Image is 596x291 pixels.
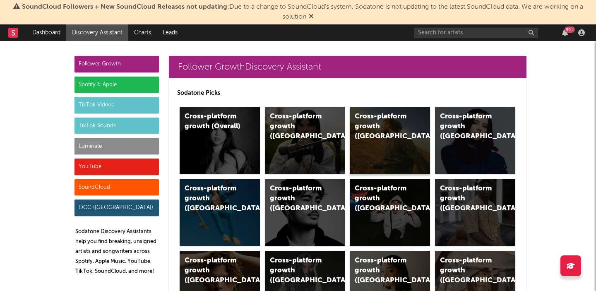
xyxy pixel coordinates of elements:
[562,29,568,36] button: 99+
[74,97,159,113] div: TikTok Videos
[309,14,314,20] span: Dismiss
[355,256,411,286] div: Cross-platform growth ([GEOGRAPHIC_DATA])
[185,256,241,286] div: Cross-platform growth ([GEOGRAPHIC_DATA])
[22,4,227,10] span: SoundCloud Followers + New SoundCloud Releases not updating
[355,112,411,142] div: Cross-platform growth ([GEOGRAPHIC_DATA])
[265,179,345,246] a: Cross-platform growth ([GEOGRAPHIC_DATA])
[180,179,260,246] a: Cross-platform growth ([GEOGRAPHIC_DATA])
[177,88,518,98] p: Sodatone Picks
[26,24,66,41] a: Dashboard
[128,24,157,41] a: Charts
[74,200,159,216] div: OCC ([GEOGRAPHIC_DATA])
[74,56,159,72] div: Follower Growth
[440,112,496,142] div: Cross-platform growth ([GEOGRAPHIC_DATA])
[270,112,326,142] div: Cross-platform growth ([GEOGRAPHIC_DATA])
[355,184,411,214] div: Cross-platform growth ([GEOGRAPHIC_DATA]/GSA)
[265,107,345,174] a: Cross-platform growth ([GEOGRAPHIC_DATA])
[75,227,159,277] p: Sodatone Discovery Assistants help you find breaking, unsigned artists and songwriters across Spo...
[169,56,526,78] a: Follower GrowthDiscovery Assistant
[185,184,241,214] div: Cross-platform growth ([GEOGRAPHIC_DATA])
[74,179,159,196] div: SoundCloud
[414,28,538,38] input: Search for artists
[565,26,575,33] div: 99 +
[270,256,326,286] div: Cross-platform growth ([GEOGRAPHIC_DATA])
[74,138,159,154] div: Luminate
[350,179,430,246] a: Cross-platform growth ([GEOGRAPHIC_DATA]/GSA)
[22,4,583,20] span: : Due to a change to SoundCloud's system, Sodatone is not updating to the latest SoundCloud data....
[270,184,326,214] div: Cross-platform growth ([GEOGRAPHIC_DATA])
[74,159,159,175] div: YouTube
[350,107,430,174] a: Cross-platform growth ([GEOGRAPHIC_DATA])
[440,184,496,214] div: Cross-platform growth ([GEOGRAPHIC_DATA])
[74,77,159,93] div: Spotify & Apple
[435,107,515,174] a: Cross-platform growth ([GEOGRAPHIC_DATA])
[440,256,496,286] div: Cross-platform growth ([GEOGRAPHIC_DATA])
[74,118,159,134] div: TikTok Sounds
[435,179,515,246] a: Cross-platform growth ([GEOGRAPHIC_DATA])
[66,24,128,41] a: Discovery Assistant
[157,24,183,41] a: Leads
[180,107,260,174] a: Cross-platform growth (Overall)
[185,112,241,132] div: Cross-platform growth (Overall)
